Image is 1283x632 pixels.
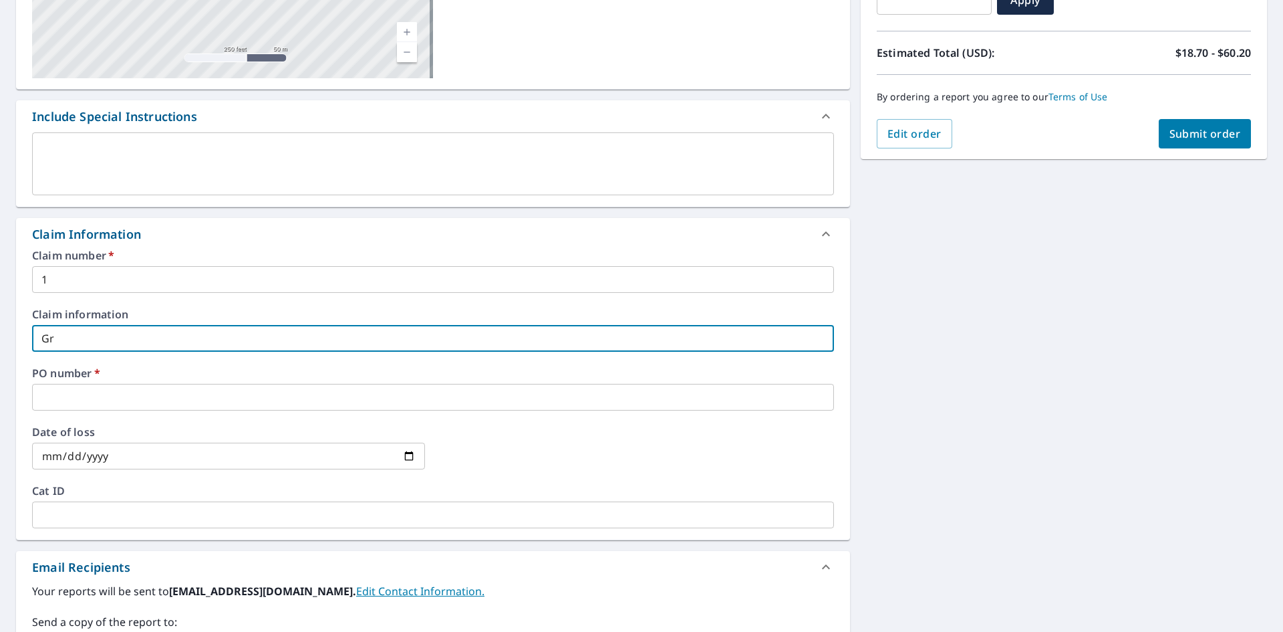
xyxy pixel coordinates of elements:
button: Edit order [877,119,952,148]
label: Claim number [32,250,834,261]
span: Edit order [887,126,942,141]
div: Claim Information [16,218,850,250]
div: Include Special Instructions [32,108,197,126]
span: Submit order [1169,126,1241,141]
label: Your reports will be sent to [32,583,834,599]
label: Send a copy of the report to: [32,614,834,630]
b: [EMAIL_ADDRESS][DOMAIN_NAME]. [169,584,356,599]
div: Include Special Instructions [16,100,850,132]
div: Claim Information [32,225,141,243]
a: Current Level 17, Zoom Out [397,42,417,62]
button: Submit order [1159,119,1252,148]
a: EditContactInfo [356,584,484,599]
label: Cat ID [32,486,834,496]
label: Date of loss [32,427,425,437]
label: PO number [32,368,834,379]
a: Current Level 17, Zoom In [397,22,417,42]
label: Claim information [32,309,834,320]
p: Estimated Total (USD): [877,45,1064,61]
p: $18.70 - $60.20 [1175,45,1251,61]
div: Email Recipients [32,558,130,576]
div: Email Recipients [16,551,850,583]
p: By ordering a report you agree to our [877,91,1251,103]
a: Terms of Use [1048,90,1108,103]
